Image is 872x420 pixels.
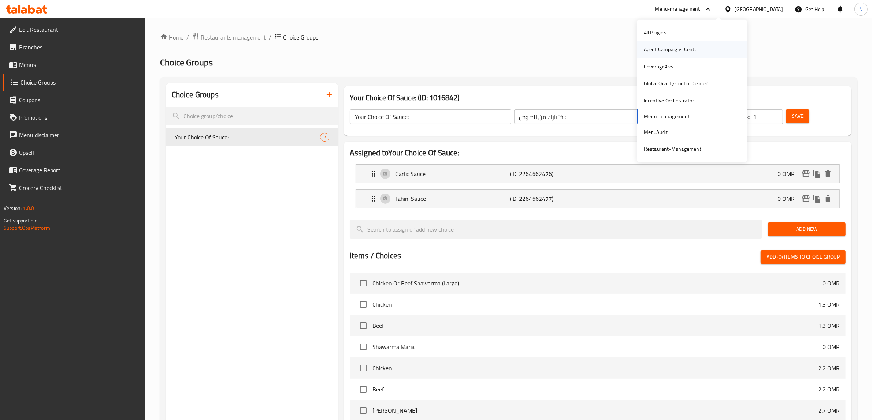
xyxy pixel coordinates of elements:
p: 0 OMR [823,279,840,288]
button: Save [786,109,809,123]
span: Menus [19,60,140,69]
a: Menus [3,56,146,74]
p: (ID: 2264662476) [510,169,587,178]
a: Grocery Checklist [3,179,146,196]
button: Add (0) items to choice group [761,250,846,264]
span: Choice Groups [283,33,318,42]
span: Select choice [356,403,371,418]
div: Global Quality Control Center [644,79,708,87]
span: Branches [19,43,140,52]
span: Edit Restaurant [19,25,140,34]
span: Upsell [19,148,140,157]
span: Shawarma Maria [372,342,823,351]
span: Version: [4,203,22,213]
li: / [269,33,271,42]
span: Grocery Checklist [19,183,140,192]
div: CoverageArea [644,63,675,71]
p: 0 OMR [778,169,801,178]
div: Choices [320,133,329,142]
span: 2 [320,134,329,141]
p: Tahini Sauce [395,194,510,203]
span: Select choice [356,297,371,312]
span: Select choice [356,339,371,355]
span: 1.0.0 [23,203,34,213]
span: Choice Groups [160,54,213,71]
span: Select choice [356,318,371,333]
a: Edit Restaurant [3,21,146,38]
a: Restaurants management [192,33,266,42]
h2: Assigned to Your Choice Of Sauce: [350,147,846,158]
span: Menu disclaimer [19,131,140,139]
a: Support.OpsPlatform [4,223,50,233]
h2: Choice Groups [172,89,219,100]
span: Save [792,112,804,121]
a: Promotions [3,109,146,126]
span: Choice Groups [21,78,140,87]
a: Choice Groups [3,74,146,91]
button: edit [801,193,812,204]
p: 2.2 OMR [818,364,840,372]
a: Home [160,33,183,42]
p: 1.3 OMR [818,321,840,330]
p: 2.2 OMR [818,385,840,394]
div: Your Choice Of Sauce:2 [166,128,338,146]
div: Restaurant-Management [644,145,701,153]
p: 0 OMR [823,342,840,351]
a: Menu disclaimer [3,126,146,144]
div: All Plugins [644,29,667,37]
div: Expand [356,190,839,208]
a: Coupons [3,91,146,109]
input: search [166,107,338,125]
span: Select choice [356,382,371,397]
span: Get support on: [4,216,37,225]
span: Add (0) items to choice group [767,252,840,262]
span: Promotions [19,113,140,122]
a: Coverage Report [3,161,146,179]
span: Beef [372,321,818,330]
span: Select choice [356,275,371,291]
span: Chicken [372,300,818,309]
span: Restaurants management [201,33,266,42]
span: Your Choice Of Sauce: [175,133,320,142]
p: 1.3 OMR [818,300,840,309]
button: edit [801,168,812,179]
button: delete [823,193,834,204]
div: Incentive Orchestrator [644,96,694,104]
p: (ID: 2264662477) [510,194,587,203]
span: Coupons [19,95,140,104]
nav: breadcrumb [160,33,857,42]
span: Chicken Or Beef Shawarma (Large) [372,279,823,288]
h3: Your Choice Of Sauce: (ID: 1016842) [350,92,846,104]
span: [PERSON_NAME] [372,406,818,415]
span: N [859,5,862,13]
button: duplicate [812,168,823,179]
p: Garlic Sauce [395,169,510,178]
button: delete [823,168,834,179]
div: Menu-management [655,5,700,14]
span: Chicken [372,364,818,372]
li: Expand [350,161,846,186]
div: MenuAudit [644,128,668,136]
div: [GEOGRAPHIC_DATA] [735,5,783,13]
span: Select choice [356,360,371,376]
a: Upsell [3,144,146,161]
span: Coverage Report [19,166,140,175]
span: Add New [774,225,840,234]
button: Add New [768,222,846,236]
span: Beef [372,385,818,394]
li: / [186,33,189,42]
p: 2.7 OMR [818,406,840,415]
button: duplicate [812,193,823,204]
p: 0 OMR [778,194,801,203]
a: Branches [3,38,146,56]
li: Expand [350,186,846,211]
h2: Items / Choices [350,250,401,261]
div: Agent Campaigns Center [644,45,699,53]
input: search [350,220,762,239]
div: Expand [356,165,839,183]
